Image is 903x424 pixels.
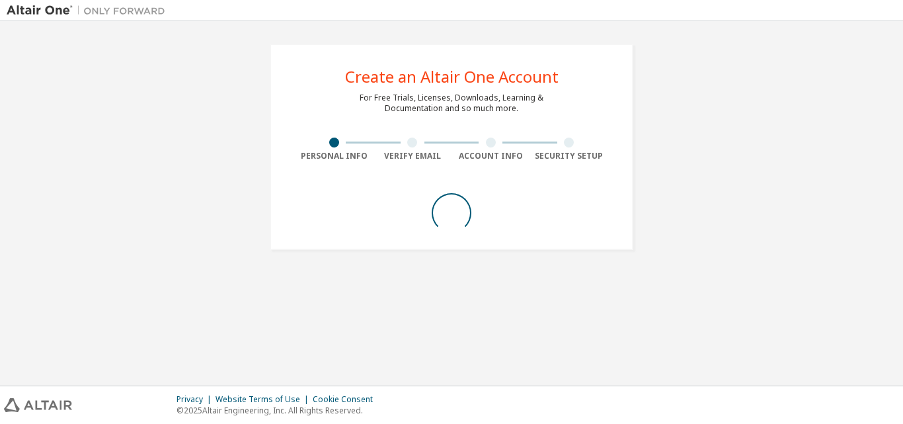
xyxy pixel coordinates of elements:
[345,69,559,85] div: Create an Altair One Account
[177,405,381,416] p: © 2025 Altair Engineering, Inc. All Rights Reserved.
[177,394,216,405] div: Privacy
[451,151,530,161] div: Account Info
[4,398,72,412] img: altair_logo.svg
[530,151,609,161] div: Security Setup
[295,151,373,161] div: Personal Info
[216,394,313,405] div: Website Terms of Use
[373,151,452,161] div: Verify Email
[313,394,381,405] div: Cookie Consent
[7,4,172,17] img: Altair One
[360,93,543,114] div: For Free Trials, Licenses, Downloads, Learning & Documentation and so much more.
